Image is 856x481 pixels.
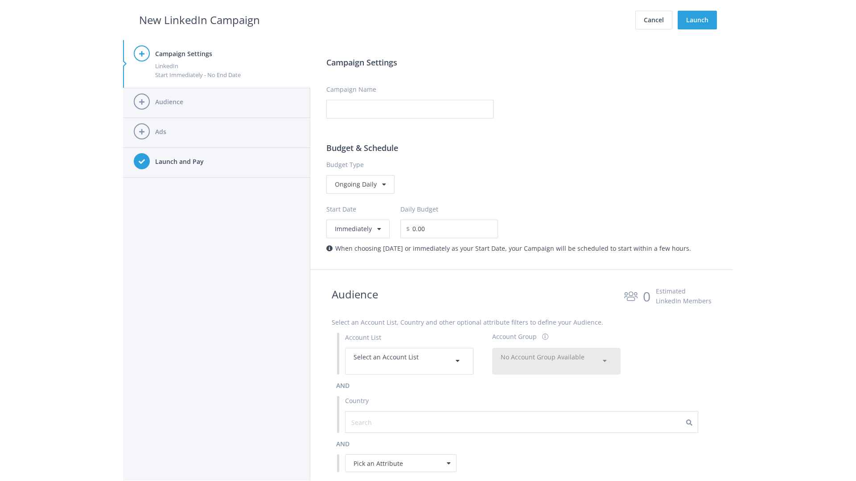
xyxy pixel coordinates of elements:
[336,440,350,448] span: and
[400,204,438,214] label: Daily Budget
[492,332,537,342] div: Account Group
[354,352,465,370] div: Select an Account List
[678,11,717,29] button: Launch
[155,97,300,107] h4: Audience
[336,381,350,390] span: and
[501,352,612,370] div: No Account Group Available
[139,12,260,29] h2: New LinkedIn Campaign
[643,286,650,307] div: 0
[345,396,369,406] label: Country
[326,85,376,94] label: Campaign Name
[155,127,300,137] h4: Ads
[155,70,300,79] div: Start Immediately - No End Date
[345,454,457,472] div: Pick an Attribute
[326,175,395,194] div: Ongoing Daily
[155,157,300,167] h4: Launch and Pay
[656,286,712,306] div: Estimated LinkedIn Members
[332,286,378,307] h2: Audience
[326,220,390,238] button: Immediately
[326,56,717,69] h3: Campaign Settings
[326,142,717,154] h3: Budget & Schedule
[326,160,717,170] label: Budget Type
[332,318,603,327] label: Select an Account List, Country and other optional attribute filters to define your Audience.
[400,220,410,238] span: $
[354,353,419,361] span: Select an Account List
[326,244,717,253] div: When choosing [DATE] or immediately as your Start Date, your Campaign will be scheduled to start ...
[155,49,300,59] h4: Campaign Settings
[635,11,672,29] button: Cancel
[351,417,431,427] input: Search
[501,353,584,361] span: No Account Group Available
[155,61,300,70] div: LinkedIn
[345,333,381,342] label: Account List
[326,204,400,214] label: Start Date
